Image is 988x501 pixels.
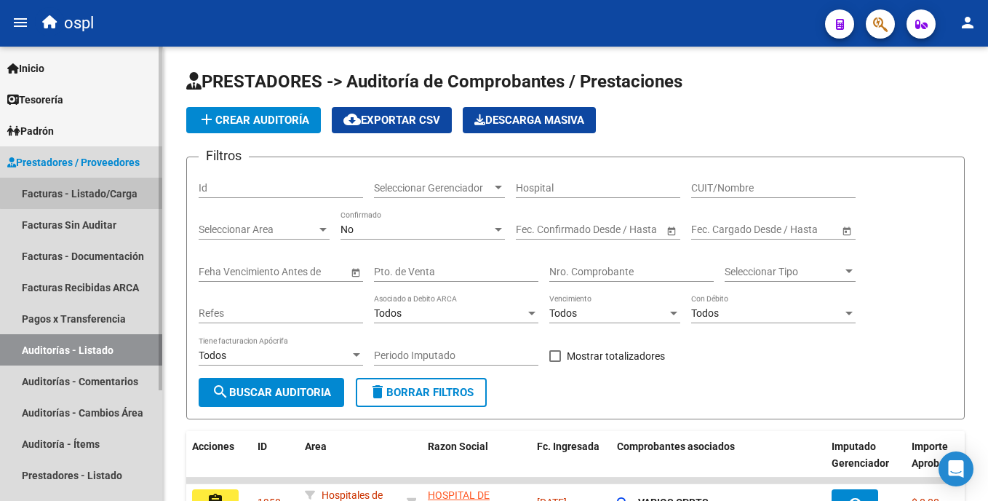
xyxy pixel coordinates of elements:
[428,441,488,452] span: Razon Social
[516,224,569,236] input: Fecha inicio
[581,224,653,236] input: Fecha fin
[725,266,842,278] span: Seleccionar Tipo
[374,182,492,194] span: Seleccionar Gerenciador
[463,107,596,133] button: Descarga Masiva
[939,451,973,486] div: Open Intercom Messenger
[64,7,94,39] span: ospl
[549,307,577,319] span: Todos
[757,224,828,236] input: Fecha fin
[959,14,976,31] mat-icon: person
[198,114,309,127] span: Crear Auditoría
[12,14,29,31] mat-icon: menu
[340,224,354,235] span: No
[199,378,344,407] button: Buscar Auditoria
[7,92,63,108] span: Tesorería
[463,107,596,133] app-download-masive: Descarga masiva de comprobantes (adjuntos)
[252,431,299,495] datatable-header-cell: ID
[198,111,215,128] mat-icon: add
[906,431,986,495] datatable-header-cell: Importe Aprobado
[7,123,54,139] span: Padrón
[258,441,267,452] span: ID
[299,431,401,495] datatable-header-cell: Area
[826,431,906,495] datatable-header-cell: Imputado Gerenciador
[305,441,327,452] span: Area
[332,107,452,133] button: Exportar CSV
[199,224,316,236] span: Seleccionar Area
[199,146,249,166] h3: Filtros
[192,441,234,452] span: Acciones
[186,431,252,495] datatable-header-cell: Acciones
[611,431,826,495] datatable-header-cell: Comprobantes asociados
[474,114,584,127] span: Descarga Masiva
[537,441,599,452] span: Fc. Ingresada
[7,60,44,76] span: Inicio
[664,223,679,238] button: Open calendar
[186,71,682,92] span: PRESTADORES -> Auditoría de Comprobantes / Prestaciones
[839,223,854,238] button: Open calendar
[832,441,889,469] span: Imputado Gerenciador
[374,307,402,319] span: Todos
[212,386,331,399] span: Buscar Auditoria
[199,350,226,361] span: Todos
[7,154,140,170] span: Prestadores / Proveedores
[369,383,386,401] mat-icon: delete
[567,347,665,365] span: Mostrar totalizadores
[348,264,363,280] button: Open calendar
[691,307,719,319] span: Todos
[356,378,487,407] button: Borrar Filtros
[691,224,744,236] input: Fecha inicio
[343,111,361,128] mat-icon: cloud_download
[422,431,531,495] datatable-header-cell: Razon Social
[212,383,229,401] mat-icon: search
[912,441,957,469] span: Importe Aprobado
[617,441,735,452] span: Comprobantes asociados
[531,431,611,495] datatable-header-cell: Fc. Ingresada
[186,107,321,133] button: Crear Auditoría
[343,114,440,127] span: Exportar CSV
[369,386,474,399] span: Borrar Filtros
